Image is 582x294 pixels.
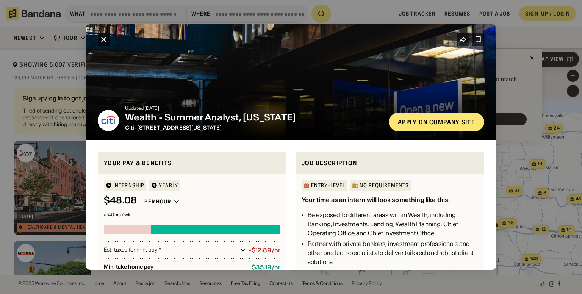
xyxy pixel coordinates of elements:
[125,125,383,131] div: · [STREET_ADDRESS][US_STATE]
[249,247,280,254] div: -$12.89/hr
[398,119,475,125] div: Apply on company site
[104,158,280,168] div: Your pay & benefits
[308,268,478,286] div: Directly contribute to analytics and proposals to enhance client experience
[302,158,478,168] div: Job Description
[125,124,135,131] a: Citi
[302,196,450,203] div: Your time as an intern will look something like this.
[113,183,144,188] div: Internship
[252,264,280,271] div: $ 35.19 / hr
[308,210,478,238] div: Be exposed to different areas within Wealth, including Banking, Investments, Lending, Wealth Plan...
[98,110,119,131] img: Citi logo
[311,183,345,188] div: Entry-Level
[360,183,409,188] div: No Requirements
[159,183,178,188] div: YEARLY
[104,246,237,254] div: Est. taxes for min. pay *
[144,198,171,205] div: Per hour
[125,106,383,111] div: Updated [DATE]
[104,213,280,217] div: at 40 hrs / wk
[308,239,478,266] div: Partner with private bankers, investment professionals and other product specialists to deliver t...
[104,195,137,206] div: $ 48.08
[125,112,383,123] div: Wealth - Summer Analyst, [US_STATE]
[104,264,246,271] div: Min. take home pay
